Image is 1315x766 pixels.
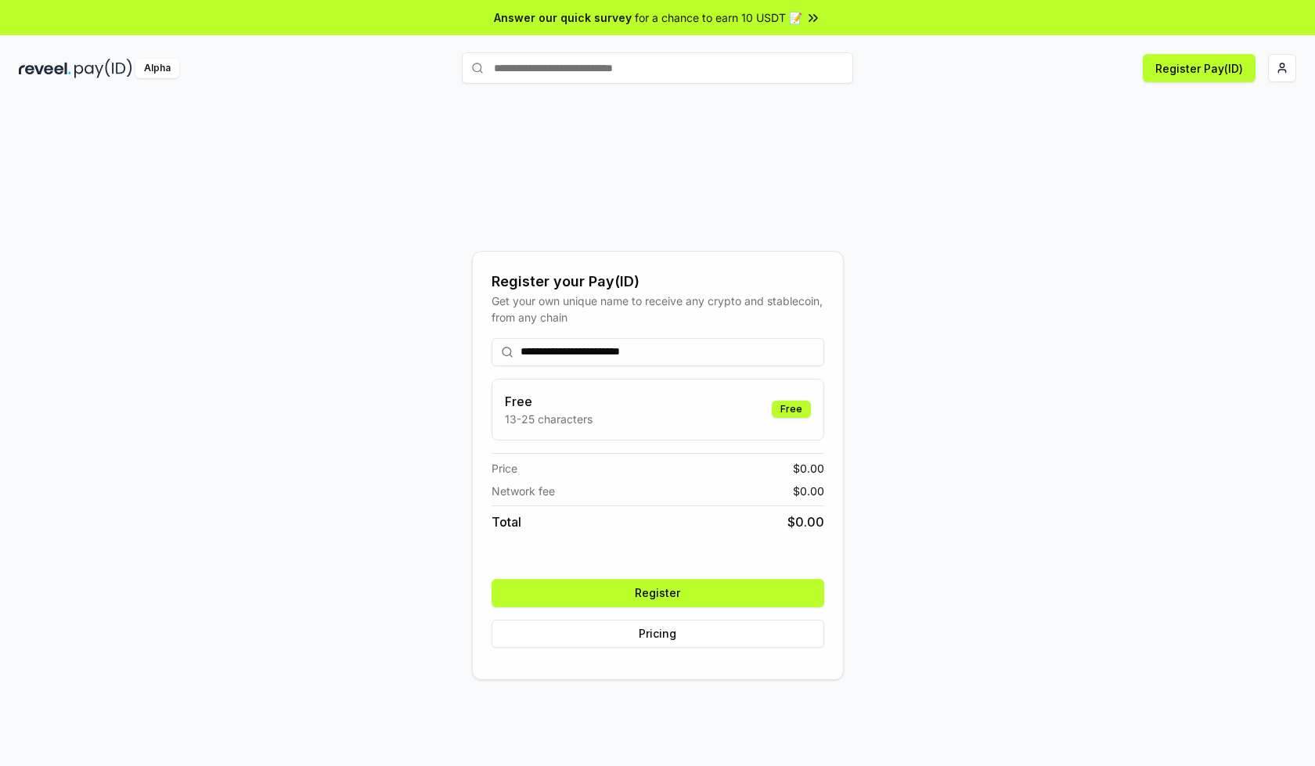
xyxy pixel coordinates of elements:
span: $ 0.00 [793,460,824,477]
span: $ 0.00 [787,512,824,531]
div: Alpha [135,59,179,78]
span: Price [492,460,517,477]
div: Free [772,401,811,418]
div: Get your own unique name to receive any crypto and stablecoin, from any chain [492,293,824,325]
span: Answer our quick survey [494,9,632,26]
button: Register [492,579,824,607]
span: Network fee [492,483,555,499]
img: pay_id [74,59,132,78]
button: Register Pay(ID) [1143,54,1256,82]
span: for a chance to earn 10 USDT 📝 [635,9,802,26]
img: reveel_dark [19,59,71,78]
h3: Free [505,392,593,411]
p: 13-25 characters [505,411,593,427]
button: Pricing [492,620,824,648]
span: Total [492,512,521,531]
span: $ 0.00 [793,483,824,499]
div: Register your Pay(ID) [492,271,824,293]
